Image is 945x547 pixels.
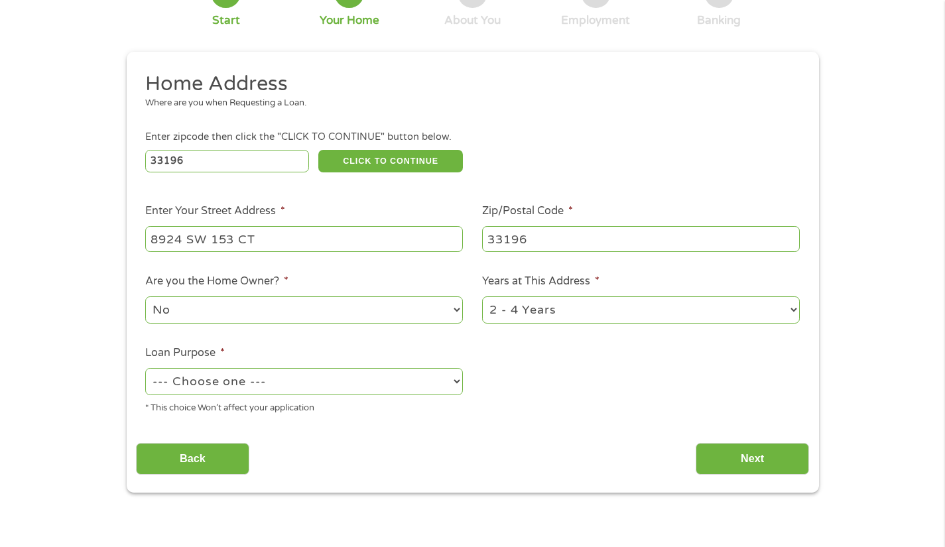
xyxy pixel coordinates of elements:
[318,150,463,172] button: CLICK TO CONTINUE
[482,274,599,288] label: Years at This Address
[212,13,240,28] div: Start
[320,13,379,28] div: Your Home
[145,346,225,360] label: Loan Purpose
[136,443,249,475] input: Back
[145,274,288,288] label: Are you the Home Owner?
[561,13,630,28] div: Employment
[145,397,463,415] div: * This choice Won’t affect your application
[145,150,309,172] input: Enter Zipcode (e.g 01510)
[145,71,790,97] h2: Home Address
[145,130,799,145] div: Enter zipcode then click the "CLICK TO CONTINUE" button below.
[444,13,501,28] div: About You
[145,226,463,251] input: 1 Main Street
[482,204,573,218] label: Zip/Postal Code
[697,13,741,28] div: Banking
[145,97,790,110] div: Where are you when Requesting a Loan.
[145,204,285,218] label: Enter Your Street Address
[696,443,809,475] input: Next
